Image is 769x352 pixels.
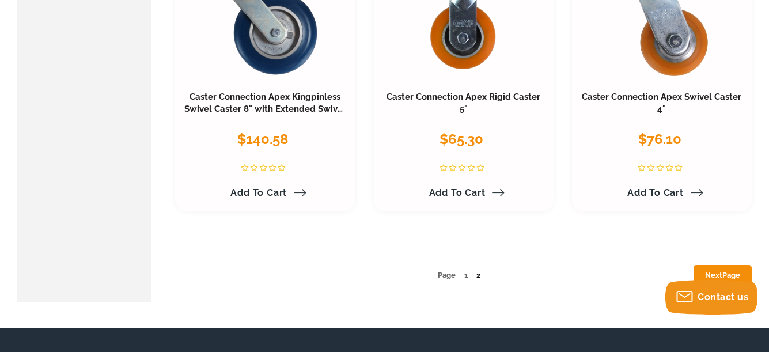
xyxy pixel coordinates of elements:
[223,183,306,203] a: Add to Cart
[694,265,752,285] a: NextPage
[440,131,483,147] span: $65.30
[665,280,757,315] button: Contact us
[582,92,741,115] a: Caster Connection Apex Swivel Caster 4"
[438,271,456,279] span: Page
[422,183,505,203] a: Add to Cart
[230,187,287,198] span: Add to Cart
[638,131,681,147] span: $76.10
[429,187,486,198] span: Add to Cart
[464,271,468,279] span: 1
[722,271,740,279] span: Page
[237,131,289,147] span: $140.58
[476,271,480,279] a: 2
[698,292,748,302] span: Contact us
[387,92,540,115] a: Caster Connection Apex Rigid Caster 5"
[620,183,703,203] a: Add to Cart
[184,92,346,127] a: Caster Connection Apex Kingpinless Swivel Caster 8" with Extended Swivel Lead
[627,187,684,198] span: Add to Cart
